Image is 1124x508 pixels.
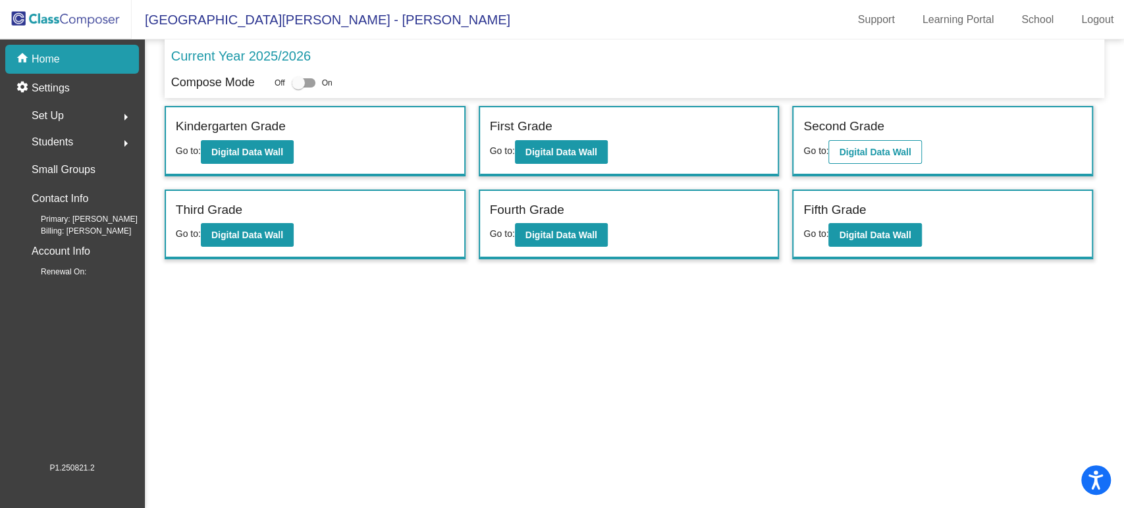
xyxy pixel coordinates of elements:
span: Go to: [803,145,828,156]
button: Digital Data Wall [515,223,608,247]
label: Third Grade [176,201,242,220]
p: Settings [32,80,70,96]
span: Primary: [PERSON_NAME] [20,213,138,225]
span: Billing: [PERSON_NAME] [20,225,131,237]
a: Learning Portal [912,9,1005,30]
span: Go to: [803,228,828,239]
span: Go to: [490,145,515,156]
mat-icon: arrow_right [118,109,134,125]
b: Digital Data Wall [211,147,283,157]
span: Renewal On: [20,266,86,278]
p: Current Year 2025/2026 [171,46,311,66]
label: Second Grade [803,117,884,136]
label: First Grade [490,117,552,136]
b: Digital Data Wall [525,230,597,240]
mat-icon: home [16,51,32,67]
p: Home [32,51,60,67]
label: Fourth Grade [490,201,564,220]
p: Compose Mode [171,74,255,91]
a: Logout [1071,9,1124,30]
button: Digital Data Wall [515,140,608,164]
p: Contact Info [32,190,88,208]
button: Digital Data Wall [828,140,921,164]
span: Off [275,77,285,89]
p: Account Info [32,242,90,261]
span: Students [32,133,73,151]
span: On [322,77,333,89]
a: Support [847,9,905,30]
b: Digital Data Wall [525,147,597,157]
button: Digital Data Wall [201,140,294,164]
mat-icon: arrow_right [118,136,134,151]
b: Digital Data Wall [839,147,911,157]
label: Kindergarten Grade [176,117,286,136]
a: School [1011,9,1064,30]
span: [GEOGRAPHIC_DATA][PERSON_NAME] - [PERSON_NAME] [132,9,510,30]
span: Set Up [32,107,64,125]
span: Go to: [490,228,515,239]
b: Digital Data Wall [211,230,283,240]
span: Go to: [176,228,201,239]
span: Go to: [176,145,201,156]
b: Digital Data Wall [839,230,911,240]
p: Small Groups [32,161,95,179]
button: Digital Data Wall [201,223,294,247]
button: Digital Data Wall [828,223,921,247]
label: Fifth Grade [803,201,866,220]
mat-icon: settings [16,80,32,96]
